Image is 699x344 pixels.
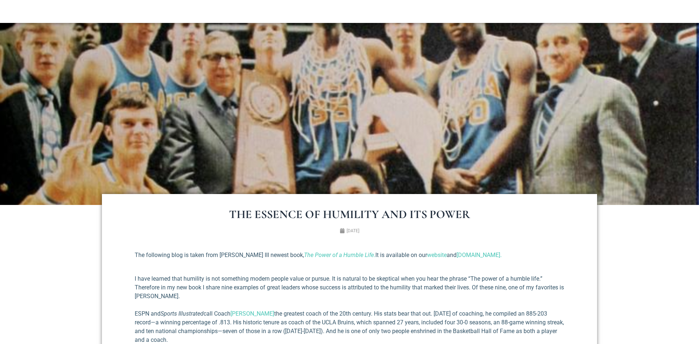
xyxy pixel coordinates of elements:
[161,310,204,317] em: Sports Illustrated
[131,209,568,220] h1: The Essence of Humility and Its Power
[304,252,374,258] em: The Power of a Humble Life
[347,228,359,233] time: [DATE]
[340,228,359,234] a: [DATE]
[135,274,564,301] p: I have learned that humility is not something modern people value or pursue. It is natural to be ...
[427,252,447,258] a: website
[135,251,564,260] p: The following blog is taken from [PERSON_NAME] III newest book, It is available on our and
[457,252,502,258] a: [DOMAIN_NAME].
[230,310,274,317] a: [PERSON_NAME]
[304,252,375,258] a: The Power of a Humble Life.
